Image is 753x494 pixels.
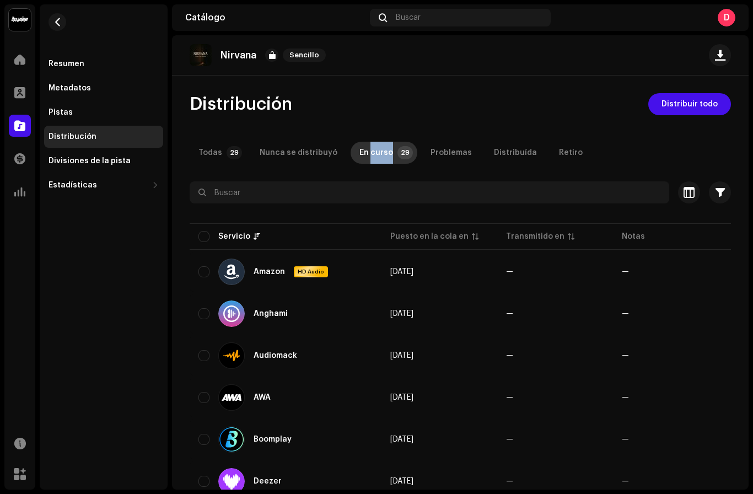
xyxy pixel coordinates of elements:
span: 7 oct 2025 [390,352,413,359]
span: 7 oct 2025 [390,268,413,276]
span: — [506,310,513,318]
re-m-nav-dropdown: Estadísticas [44,174,163,196]
div: Audiomack [254,352,297,359]
div: Retiro [559,142,583,164]
re-m-nav-item: Resumen [44,53,163,75]
div: Transmitido en [506,231,564,242]
div: Nunca se distribuyó [260,142,337,164]
re-a-table-badge: — [622,394,629,401]
re-a-table-badge: — [622,310,629,318]
div: Todas [198,142,222,164]
div: Estadísticas [49,181,97,190]
div: Metadatos [49,84,91,93]
re-a-table-badge: — [622,352,629,359]
re-m-nav-item: Divisiones de la pista [44,150,163,172]
img: f7b089de-72ef-4521-9e5b-dd827f73c0bc [190,44,212,66]
p-badge: 29 [227,146,242,159]
span: — [506,436,513,443]
re-m-nav-item: Distribución [44,126,163,148]
div: Puesto en la cola en [390,231,469,242]
span: Buscar [396,13,421,22]
div: Distribución [49,132,96,141]
span: — [506,268,513,276]
div: En curso [359,142,393,164]
div: Pistas [49,108,73,117]
div: Anghami [254,310,288,318]
div: D [718,9,735,26]
input: Buscar [190,181,669,203]
p-badge: 29 [397,146,413,159]
span: 7 oct 2025 [390,477,413,485]
span: Distribución [190,93,292,115]
div: Catálogo [185,13,365,22]
re-m-nav-item: Metadatos [44,77,163,99]
span: — [506,477,513,485]
button: Distribuir todo [648,93,731,115]
span: Sencillo [283,49,326,62]
div: Distribuída [494,142,537,164]
div: Boomplay [254,436,292,443]
span: Distribuir todo [661,93,718,115]
span: 7 oct 2025 [390,394,413,401]
div: Divisiones de la pista [49,157,131,165]
div: Deezer [254,477,282,485]
div: AWA [254,394,271,401]
span: 7 oct 2025 [390,436,413,443]
img: 10370c6a-d0e2-4592-b8a2-38f444b0ca44 [9,9,31,31]
div: Amazon [254,268,285,276]
re-a-table-badge: — [622,268,629,276]
div: Servicio [218,231,250,242]
span: — [506,352,513,359]
span: 7 oct 2025 [390,310,413,318]
re-a-table-badge: — [622,436,629,443]
re-a-table-badge: — [622,477,629,485]
span: HD Audio [295,268,327,276]
p: Nirvana [220,50,256,61]
span: — [506,394,513,401]
div: Problemas [431,142,472,164]
re-m-nav-item: Pistas [44,101,163,123]
div: Resumen [49,60,84,68]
